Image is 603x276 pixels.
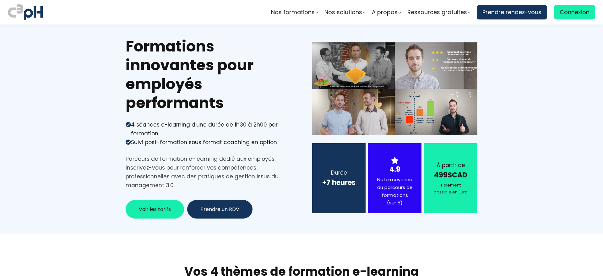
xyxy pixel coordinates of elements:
[271,8,315,17] span: Nos formations
[560,8,589,17] span: Connexion
[131,138,277,147] div: Suivi post-formation sous format coaching en option
[139,205,171,213] span: Voir les tarifs
[407,8,467,17] span: Ressources gratuites
[8,3,43,21] img: logo C3PH
[482,8,541,17] span: Prendre rendez-vous
[477,5,547,19] a: Prendre rendez-vous
[432,161,470,170] div: À partir de
[434,170,467,180] strong: 499$CAD
[389,165,400,174] strong: 4.9
[200,205,239,213] span: Prendre un RDV
[187,200,253,219] button: Prendre un RDV
[376,176,414,207] div: Note moyenne du parcours de formations
[322,178,356,187] b: +7 heures
[320,168,358,177] div: Durée
[324,8,362,17] span: Nos solutions
[126,200,184,219] button: Voir les tarifs
[131,120,291,138] div: 4 séances e-learning d'une durée de 1h30 à 2h00 par formation
[126,154,291,190] div: Parcours de formation e-learning dédié aux employés. Inscrivez-vous pour renforcer vos compétence...
[372,8,398,17] span: A propos
[432,182,470,196] div: Paiement possible en Euro
[554,5,595,19] a: Connexion
[376,199,414,207] div: (sur 5)
[126,37,291,112] h1: Formations innovantes pour employés performants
